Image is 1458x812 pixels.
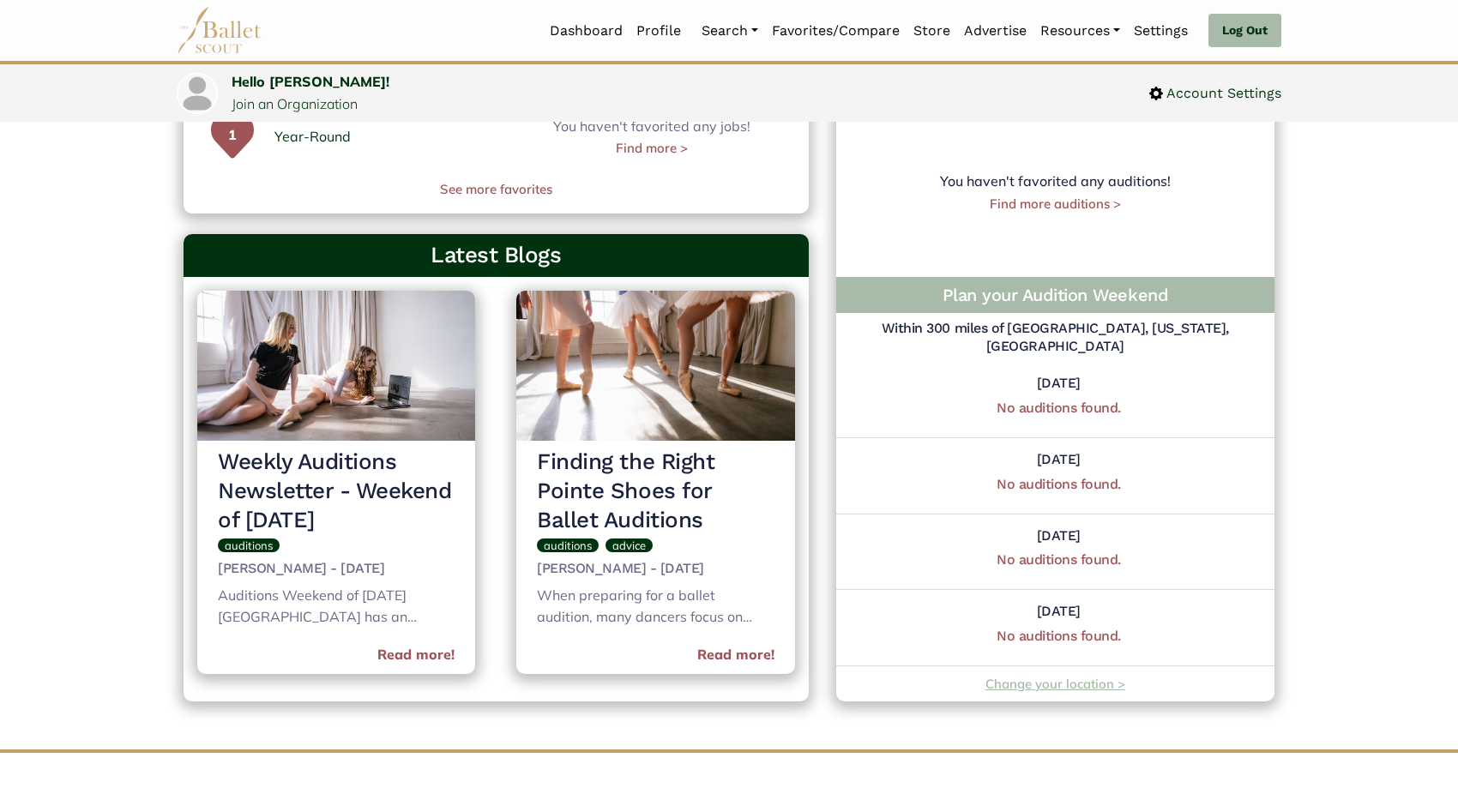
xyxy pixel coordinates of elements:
[850,284,1261,306] h4: Plan your Audition Weekend
[496,116,808,159] div: You haven't favorited any jobs!
[765,13,907,49] a: Favorites/Compare
[957,13,1033,49] a: Advertise
[886,527,1232,545] h5: [DATE]
[377,644,455,666] a: Read more!
[907,13,957,49] a: Store
[225,538,273,552] span: auditions
[218,560,455,578] h5: [PERSON_NAME] - [DATE]
[1149,82,1281,105] a: Account Settings
[1208,14,1281,48] a: Log Out
[543,13,630,49] a: Dashboard
[197,291,475,441] img: header_image.img
[218,448,455,534] h3: Weekly Auditions Newsletter - Weekend of [DATE]
[537,560,774,578] h5: [PERSON_NAME] - [DATE]
[630,13,688,49] a: Profile
[697,644,774,666] a: Read more!
[886,551,1232,569] h5: No auditions found.
[990,195,1121,212] a: Find more auditions >
[836,171,1274,193] p: You haven't favorited any auditions!
[274,126,351,148] a: Year-Round
[232,73,389,90] a: Hello [PERSON_NAME]!
[886,628,1232,646] h5: No auditions found.
[544,538,592,552] span: auditions
[695,13,765,49] a: Search
[537,585,774,632] div: When preparing for a ballet audition, many dancers focus on perfecting their technique, refining ...
[537,448,774,534] h3: Finding the Right Pointe Shoes for Ballet Auditions
[836,320,1274,356] h5: Within 300 miles of [GEOGRAPHIC_DATA], [US_STATE], [GEOGRAPHIC_DATA]
[1163,82,1281,105] span: Account Settings
[886,451,1232,469] h5: [DATE]
[218,585,455,632] div: Auditions Weekend of [DATE] [GEOGRAPHIC_DATA] has an audition for admittance into the Dance Depar...
[1033,13,1127,49] a: Resources
[184,179,809,200] a: See more favorites
[886,400,1232,418] h5: No auditions found.
[886,476,1232,494] h5: No auditions found.
[211,124,254,167] p: 1
[886,603,1232,621] h5: [DATE]
[1127,13,1195,49] a: Settings
[985,676,1125,692] a: Change your location >
[516,291,794,441] img: header_image.img
[197,241,795,270] h3: Latest Blogs
[616,138,688,159] a: Find more >
[612,538,646,552] span: advice
[886,375,1232,393] h5: [DATE]
[178,75,216,112] img: profile picture
[232,95,358,112] a: Join an Organization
